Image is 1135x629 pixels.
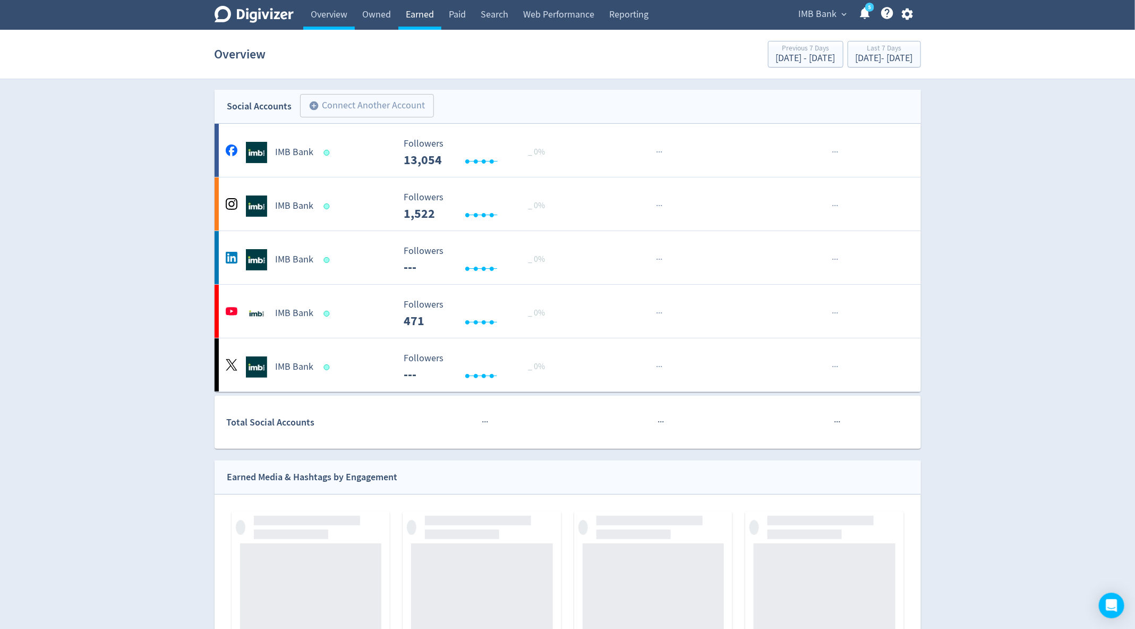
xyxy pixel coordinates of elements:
h5: IMB Bank [276,200,314,212]
h1: Overview [215,37,266,71]
span: · [659,146,661,159]
span: · [486,415,488,429]
svg: Followers --- [398,300,558,328]
span: · [662,415,664,429]
a: IMB Bank undefinedIMB Bank Followers --- Followers --- _ 0%······ [215,338,921,392]
span: · [832,199,834,212]
a: 5 [865,3,874,12]
span: · [832,307,834,320]
span: · [656,253,659,266]
span: · [837,415,839,429]
svg: Followers --- [398,139,558,167]
div: Social Accounts [227,99,292,114]
span: · [836,307,838,320]
img: IMB Bank undefined [246,356,267,378]
span: · [832,360,834,373]
span: Data last synced: 7 Oct 2025, 11:01am (AEDT) [323,150,332,156]
h5: IMB Bank [276,146,314,159]
div: Last 7 Days [856,45,913,54]
a: IMB Bank undefinedIMB Bank Followers --- _ 0% Followers 13,054 ······ [215,124,921,177]
span: _ 0% [528,147,545,157]
span: · [656,199,659,212]
h5: IMB Bank [276,361,314,373]
a: Connect Another Account [292,96,434,117]
span: _ 0% [528,308,545,318]
span: · [661,360,663,373]
span: Data last synced: 7 Oct 2025, 9:02am (AEDT) [323,257,332,263]
span: · [834,360,836,373]
span: · [661,307,663,320]
span: · [834,307,836,320]
button: Previous 7 Days[DATE] - [DATE] [768,41,843,67]
span: · [834,415,837,429]
img: IMB Bank undefined [246,142,267,163]
img: IMB Bank undefined [246,303,267,324]
div: [DATE] - [DATE] [856,54,913,63]
span: · [658,415,660,429]
span: · [656,307,659,320]
span: · [836,199,838,212]
span: · [836,146,838,159]
button: Last 7 Days[DATE]- [DATE] [848,41,921,67]
a: IMB Bank undefinedIMB Bank Followers --- _ 0% Followers 471 ······ [215,285,921,338]
span: · [659,253,661,266]
span: _ 0% [528,254,545,265]
button: IMB Bank [795,6,850,23]
span: · [659,199,661,212]
text: 5 [868,4,871,11]
span: _ 0% [528,200,545,211]
span: Data last synced: 6 Oct 2025, 10:02pm (AEDT) [323,203,332,209]
span: · [661,253,663,266]
span: Data last synced: 7 Oct 2025, 6:02am (AEDT) [323,311,332,317]
span: · [484,415,486,429]
span: · [656,146,659,159]
span: · [836,253,838,266]
span: · [832,253,834,266]
div: Total Social Accounts [226,415,396,430]
span: · [836,360,838,373]
svg: Followers --- [398,353,558,381]
span: · [834,146,836,159]
div: Previous 7 Days [776,45,835,54]
span: Data last synced: 6 Oct 2025, 10:02pm (AEDT) [323,364,332,370]
span: _ 0% [528,361,545,372]
span: · [834,253,836,266]
h5: IMB Bank [276,307,314,320]
span: expand_more [840,10,849,19]
span: add_circle [309,100,320,111]
span: · [839,415,841,429]
span: · [482,415,484,429]
span: · [834,199,836,212]
img: IMB Bank undefined [246,249,267,270]
span: · [656,360,659,373]
span: · [659,360,661,373]
div: Open Intercom Messenger [1099,593,1124,618]
h5: IMB Bank [276,253,314,266]
span: · [659,307,661,320]
button: Connect Another Account [300,94,434,117]
svg: Followers --- [398,246,558,274]
span: · [661,146,663,159]
span: · [832,146,834,159]
a: IMB Bank undefinedIMB Bank Followers --- _ 0% Followers 1,522 ······ [215,177,921,231]
span: IMB Bank [799,6,837,23]
div: [DATE] - [DATE] [776,54,835,63]
span: · [661,199,663,212]
div: Earned Media & Hashtags by Engagement [227,470,398,485]
span: · [660,415,662,429]
svg: Followers --- [398,192,558,220]
a: IMB Bank undefinedIMB Bank Followers --- Followers --- _ 0%······ [215,231,921,284]
img: IMB Bank undefined [246,195,267,217]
